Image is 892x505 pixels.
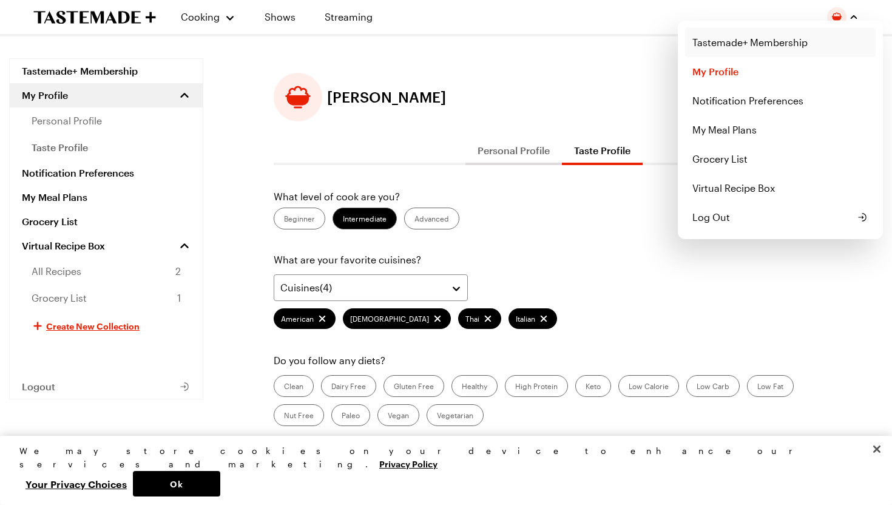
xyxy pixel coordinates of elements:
[692,210,730,225] span: Log Out
[685,174,876,203] a: Virtual Recipe Box
[685,86,876,115] a: Notification Preferences
[827,7,859,27] button: Profile picture
[685,57,876,86] a: My Profile
[685,115,876,144] a: My Meal Plans
[827,7,846,27] img: Profile picture
[685,28,876,57] a: Tastemade+ Membership
[863,436,890,463] button: Close
[678,21,883,239] div: Profile picture
[379,458,438,469] a: More information about your privacy, opens in a new tab
[19,444,862,497] div: Privacy
[133,471,220,497] button: Ok
[685,144,876,174] a: Grocery List
[19,444,862,471] div: We may store cookies on your device to enhance our services and marketing.
[19,471,133,497] button: Your Privacy Choices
